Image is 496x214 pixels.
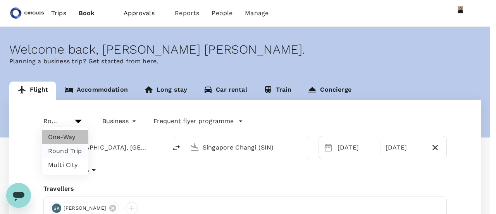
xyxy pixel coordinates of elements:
li: One-Way [42,130,88,144]
p: Frequent flyer programme [153,117,234,126]
img: Circles [9,5,45,22]
div: Welcome back , [PERSON_NAME] [PERSON_NAME] . [9,42,481,57]
a: Train [255,82,300,100]
span: Trips [51,9,66,18]
span: Manage [245,9,269,18]
img: Azizi Ratna Yulis Mohd Zin [453,5,468,21]
button: Open [162,146,163,148]
div: Round Trip [43,115,70,127]
a: Flight [9,82,56,100]
div: SK [52,204,61,213]
input: Depart from [61,141,151,153]
button: delete [167,139,186,157]
span: [PERSON_NAME] [59,204,111,212]
iframe: Button to launch messaging window, conversation in progress [6,183,31,208]
span: Reports [175,9,199,18]
span: Approvals [124,9,162,18]
input: Going to [203,141,293,153]
button: Open [303,146,305,148]
p: Planning a business trip? Get started from here. [9,57,481,66]
a: Concierge [300,82,359,100]
span: People [212,9,232,18]
div: [DATE] [334,140,379,155]
div: Travellers [43,184,447,193]
a: Accommodation [56,82,136,100]
span: Book [79,9,95,18]
div: [DATE] [382,140,427,155]
li: Round Trip [42,144,88,158]
li: Multi City [42,158,88,172]
div: Business [102,115,138,127]
a: Car rental [195,82,255,100]
a: Long stay [136,82,195,100]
